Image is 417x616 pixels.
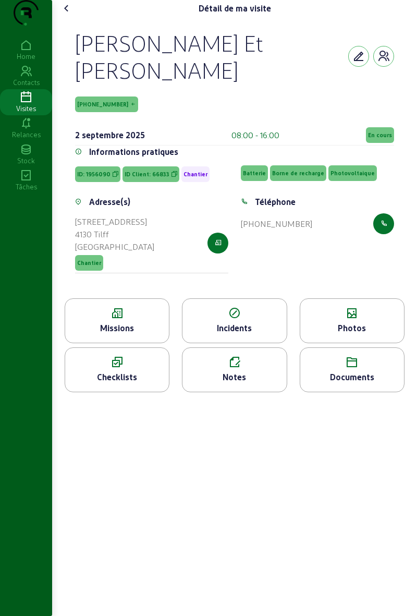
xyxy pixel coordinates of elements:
[300,371,404,383] div: Documents
[65,371,169,383] div: Checklists
[241,218,312,230] div: [PHONE_NUMBER]
[300,322,404,334] div: Photos
[75,228,154,240] div: 4130 Tilff
[75,29,348,83] div: [PERSON_NAME] Et [PERSON_NAME]
[368,131,392,139] span: En cours
[75,215,154,228] div: [STREET_ADDRESS]
[77,259,101,267] span: Chantier
[243,170,266,177] span: Batterie
[75,240,154,253] div: [GEOGRAPHIC_DATA]
[330,170,375,177] span: Photovoltaique
[182,322,286,334] div: Incidents
[231,129,279,141] div: 08:00 - 16:00
[77,171,111,178] span: ID: 1956090
[75,129,145,141] div: 2 septembre 2025
[65,322,169,334] div: Missions
[199,2,271,15] div: Détail de ma visite
[125,171,169,178] span: ID Client: 66833
[255,196,296,208] div: Téléphone
[182,371,286,383] div: Notes
[183,171,207,178] span: Chantier
[89,196,130,208] div: Adresse(s)
[77,101,128,108] span: [PHONE_NUMBER]
[89,146,178,158] div: Informations pratiques
[272,170,324,177] span: Borne de recharge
